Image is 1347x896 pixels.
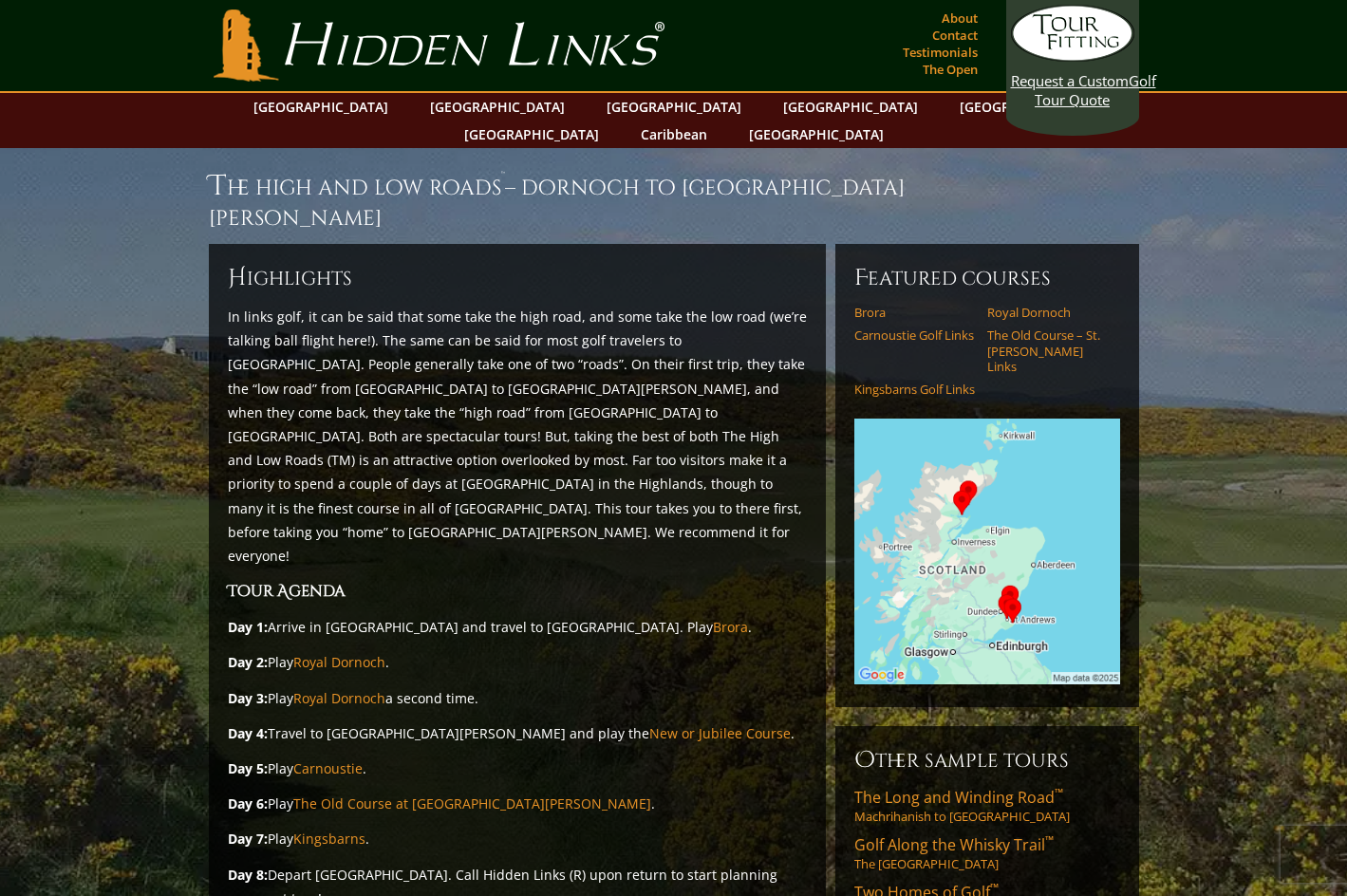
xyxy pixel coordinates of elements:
a: [GEOGRAPHIC_DATA] [739,121,893,148]
strong: Day 2: [228,653,268,671]
a: The Open [918,56,982,83]
sup: ™ [501,169,505,180]
a: Testimonials [898,39,982,65]
img: Google Map of Tour Courses [854,419,1120,684]
a: Carnoustie [293,759,363,777]
strong: Day 7: [228,830,268,848]
strong: Day 3: [228,689,268,707]
a: [GEOGRAPHIC_DATA] [950,93,1104,121]
p: Play . [228,827,807,850]
a: The Old Course – St. [PERSON_NAME] Links [987,327,1108,374]
p: Arrive in [GEOGRAPHIC_DATA] and travel to [GEOGRAPHIC_DATA]. Play . [228,615,807,639]
sup: ™ [990,880,999,896]
a: Brora [713,618,748,636]
a: Kingsbarns [293,830,365,848]
p: Play . [228,792,807,815]
h1: The High and Low Roads – Dornoch to [GEOGRAPHIC_DATA][PERSON_NAME] [209,167,1139,233]
span: Request a Custom [1011,71,1129,90]
strong: Day 1: [228,618,268,636]
h3: Tour Agenda [228,579,807,604]
span: Golf Along the Whisky Trail [854,834,1054,855]
a: The Long and Winding Road™Machrihanish to [GEOGRAPHIC_DATA] [854,787,1120,825]
a: Contact [927,22,982,48]
a: Kingsbarns Golf Links [854,382,975,397]
a: Caribbean [631,121,717,148]
sup: ™ [1055,785,1063,801]
sup: ™ [1045,832,1054,849]
strong: Day 4: [228,724,268,742]
p: Play a second time. [228,686,807,710]
a: Royal Dornoch [293,653,385,671]
p: Play . [228,756,807,780]
a: Brora [854,305,975,320]
a: Royal Dornoch [987,305,1108,320]
strong: Day 8: [228,866,268,884]
strong: Day 5: [228,759,268,777]
h6: ighlights [228,263,807,293]
a: Request a CustomGolf Tour Quote [1011,5,1134,109]
a: [GEOGRAPHIC_DATA] [244,93,398,121]
a: Carnoustie Golf Links [854,327,975,343]
a: Royal Dornoch [293,689,385,707]
span: H [228,263,247,293]
h6: Featured Courses [854,263,1120,293]
strong: Day 6: [228,794,268,812]
p: Play . [228,650,807,674]
a: [GEOGRAPHIC_DATA] [455,121,608,148]
a: About [937,5,982,31]
p: Travel to [GEOGRAPHIC_DATA][PERSON_NAME] and play the . [228,721,807,745]
a: [GEOGRAPHIC_DATA] [421,93,574,121]
a: [GEOGRAPHIC_DATA] [774,93,927,121]
a: The Old Course at [GEOGRAPHIC_DATA][PERSON_NAME] [293,794,651,812]
p: In links golf, it can be said that some take the high road, and some take the low road (we’re tal... [228,305,807,568]
a: New or Jubilee Course [649,724,791,742]
h6: Other Sample Tours [854,745,1120,775]
a: Golf Along the Whisky Trail™The [GEOGRAPHIC_DATA] [854,834,1120,872]
a: [GEOGRAPHIC_DATA] [597,93,751,121]
span: The Long and Winding Road [854,787,1063,808]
